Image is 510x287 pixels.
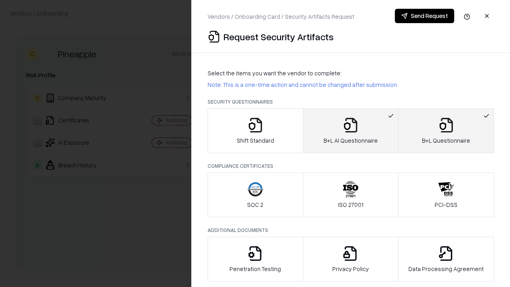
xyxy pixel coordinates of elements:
p: SOC 2 [247,201,263,209]
p: B+L Questionnaire [422,136,470,145]
button: ISO 27001 [303,173,399,217]
p: ISO 27001 [338,201,363,209]
p: Vendors / Onboarding Card / Security Artifacts Request [208,12,354,21]
button: PCI-DSS [398,173,494,217]
p: Note: This is a one-time action and cannot be changed after submission. [208,81,494,89]
button: B+L AI Questionnaire [303,108,399,153]
button: Data Processing Agreement [398,237,494,281]
button: Send Request [395,9,454,23]
button: SOC 2 [208,173,303,217]
p: Additional Documents [208,227,494,234]
button: Shift Standard [208,108,303,153]
p: Data Processing Agreement [408,265,484,273]
p: Privacy Policy [332,265,369,273]
p: Security Questionnaires [208,98,494,105]
button: B+L Questionnaire [398,108,494,153]
p: Compliance Certificates [208,163,494,169]
p: PCI-DSS [435,201,457,209]
p: Select the items you want the vendor to complete: [208,69,494,77]
p: Shift Standard [237,136,274,145]
p: B+L AI Questionnaire [324,136,378,145]
p: Penetration Testing [229,265,281,273]
button: Penetration Testing [208,237,303,281]
p: Request Security Artifacts [224,30,333,43]
button: Privacy Policy [303,237,399,281]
